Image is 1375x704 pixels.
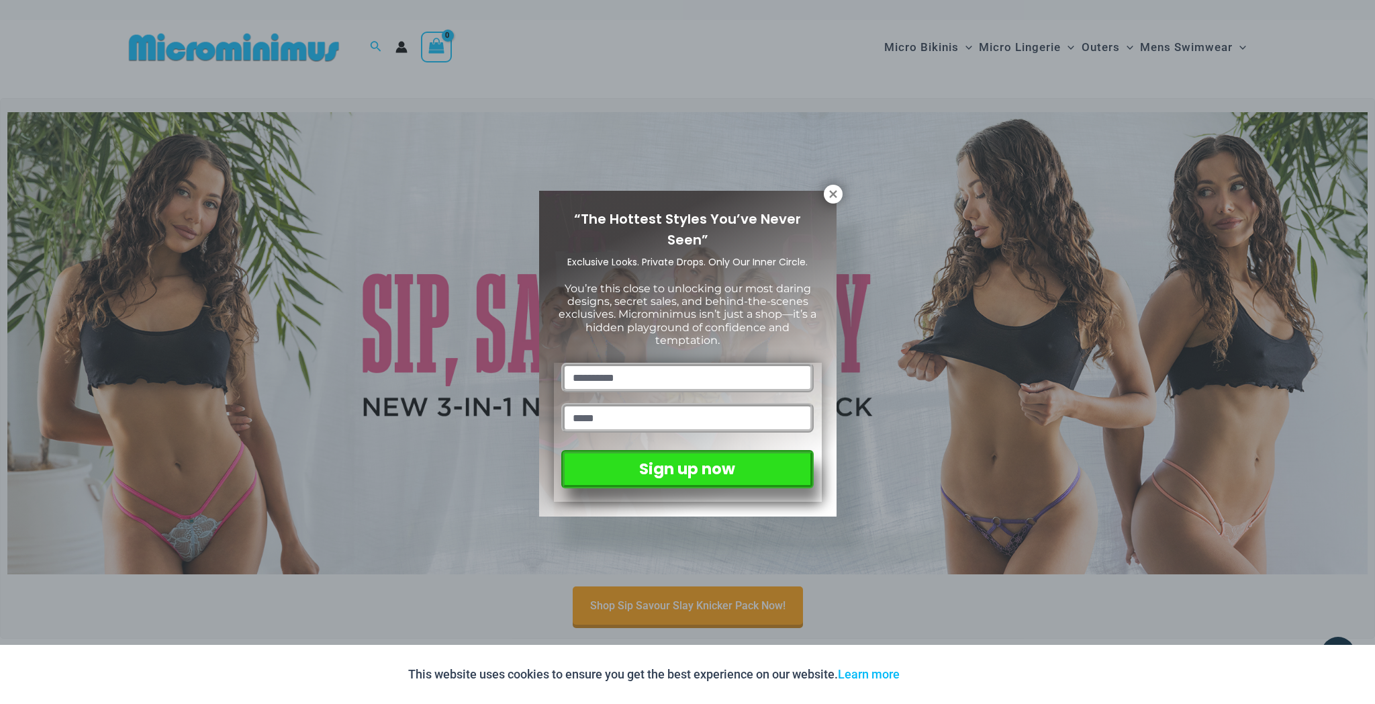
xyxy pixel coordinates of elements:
[824,185,843,204] button: Close
[408,664,900,685] p: This website uses cookies to ensure you get the best experience on our website.
[561,450,813,488] button: Sign up now
[574,210,801,249] span: “The Hottest Styles You’ve Never Seen”
[838,667,900,681] a: Learn more
[559,282,816,347] span: You’re this close to unlocking our most daring designs, secret sales, and behind-the-scenes exclu...
[910,658,967,691] button: Accept
[567,255,808,269] span: Exclusive Looks. Private Drops. Only Our Inner Circle.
